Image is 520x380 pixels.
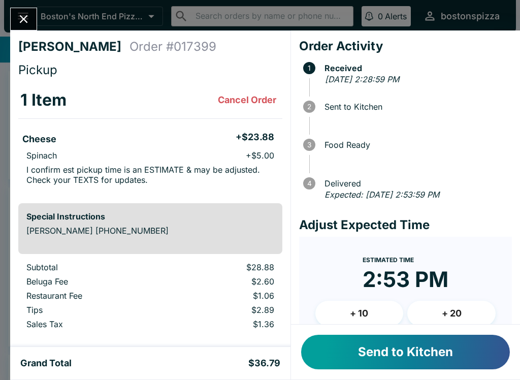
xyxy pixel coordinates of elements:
span: Delivered [319,179,512,188]
span: Received [319,64,512,73]
button: + 20 [407,301,496,326]
p: Beluga Fee [26,276,158,287]
p: $1.36 [174,319,274,329]
table: orders table [18,262,282,333]
p: I confirm est pickup time is an ESTIMATE & may be adjusted. Check your TEXTS for updates. [26,165,274,185]
p: Restaurant Fee [26,291,158,301]
text: 4 [307,179,311,187]
p: Subtotal [26,262,158,272]
span: Pickup [18,62,57,77]
h4: [PERSON_NAME] [18,39,129,54]
p: Tips [26,305,158,315]
table: orders table [18,82,282,195]
h5: $36.79 [248,357,280,369]
p: + $5.00 [246,150,274,161]
time: 2:53 PM [363,266,448,293]
em: [DATE] 2:28:59 PM [325,74,399,84]
button: + 10 [315,301,404,326]
p: $2.60 [174,276,274,287]
h4: Order Activity [299,39,512,54]
button: Send to Kitchen [301,335,510,369]
em: Expected: [DATE] 2:53:59 PM [324,189,439,200]
span: Estimated Time [363,256,414,264]
span: Food Ready [319,140,512,149]
p: $1.06 [174,291,274,301]
p: Sales Tax [26,319,158,329]
h5: Grand Total [20,357,72,369]
text: 1 [308,64,311,72]
text: 3 [307,141,311,149]
h4: Adjust Expected Time [299,217,512,233]
p: [PERSON_NAME] [PHONE_NUMBER] [26,226,274,236]
p: Spinach [26,150,57,161]
h4: Order # 017399 [129,39,216,54]
button: Cancel Order [214,90,280,110]
h5: Cheese [22,133,56,145]
p: $2.89 [174,305,274,315]
button: Close [11,8,37,30]
h3: 1 Item [20,90,67,110]
text: 2 [307,103,311,111]
span: Sent to Kitchen [319,102,512,111]
h6: Special Instructions [26,211,274,221]
p: $28.88 [174,262,274,272]
h5: + $23.88 [236,131,274,143]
